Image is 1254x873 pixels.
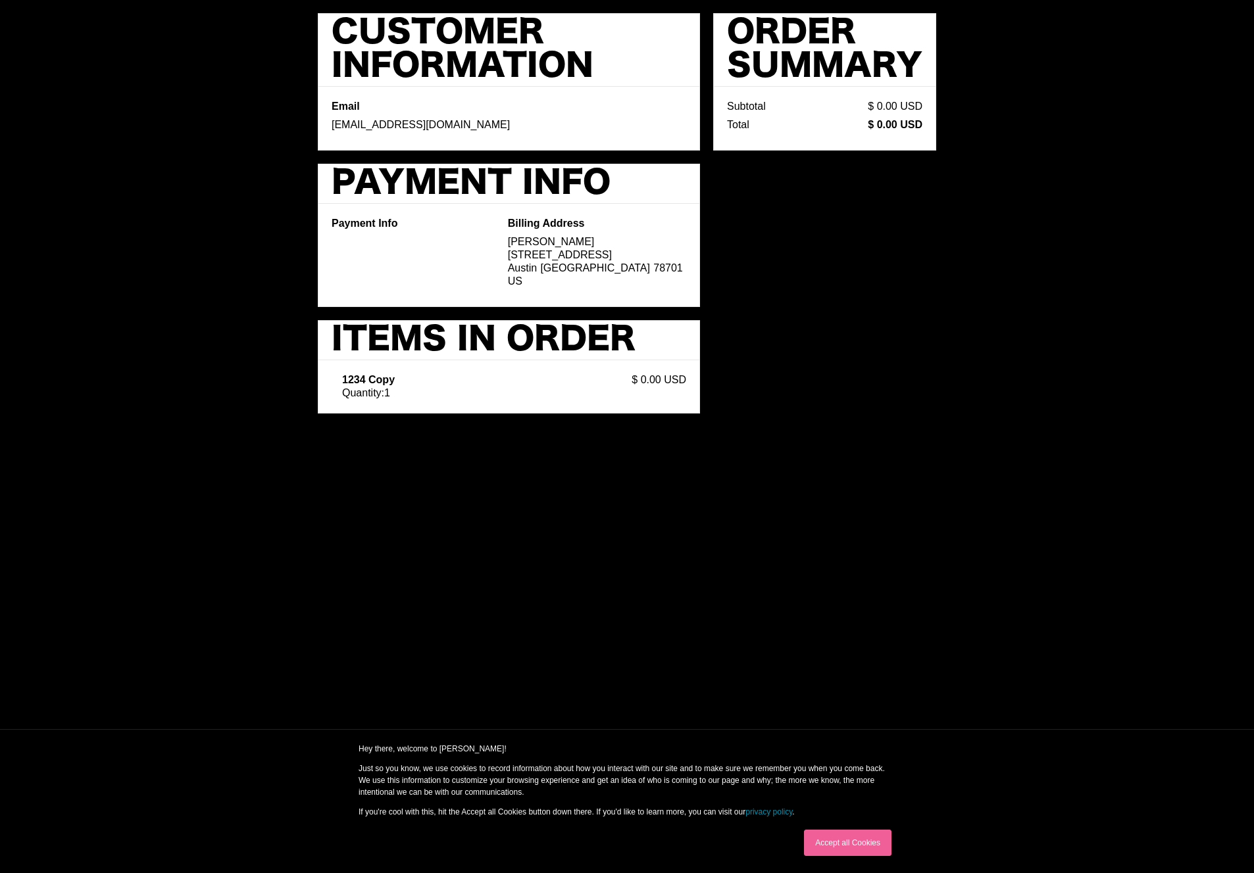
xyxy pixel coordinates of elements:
[804,830,891,856] a: Accept all Cookies
[359,763,895,798] p: Just so you know, we use cookies to record information about how you interact with our site and t...
[727,16,922,83] h2: Order Summary
[745,807,792,816] a: privacy policy
[868,118,922,131] div: $ 0.00 USD
[342,373,621,387] div: 1234 Copy
[727,100,766,113] div: Subtotal
[508,235,686,248] div: [PERSON_NAME]
[508,262,537,275] div: Austin
[508,217,686,230] label: Billing Address
[653,262,683,275] div: 78701
[508,275,686,288] div: US
[632,373,686,400] div: $ 0.00 USD
[332,118,686,131] div: [EMAIL_ADDRESS][DOMAIN_NAME]
[384,387,390,400] div: 1
[508,248,686,262] div: [STREET_ADDRESS]
[332,167,611,201] h2: Payment Info
[359,806,895,818] p: If you're cool with this, hit the Accept all Cookies button down there. If you'd like to learn mo...
[332,323,636,357] h2: Items in Order
[868,100,922,113] div: $ 0.00 USD
[342,387,384,400] div: Quantity:
[540,262,650,275] div: [GEOGRAPHIC_DATA]
[727,118,749,131] div: Total
[332,100,686,113] label: Email
[332,16,686,83] h2: Customer Information
[332,217,497,230] label: Payment Info
[359,743,895,755] p: Hey there, welcome to [PERSON_NAME]!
